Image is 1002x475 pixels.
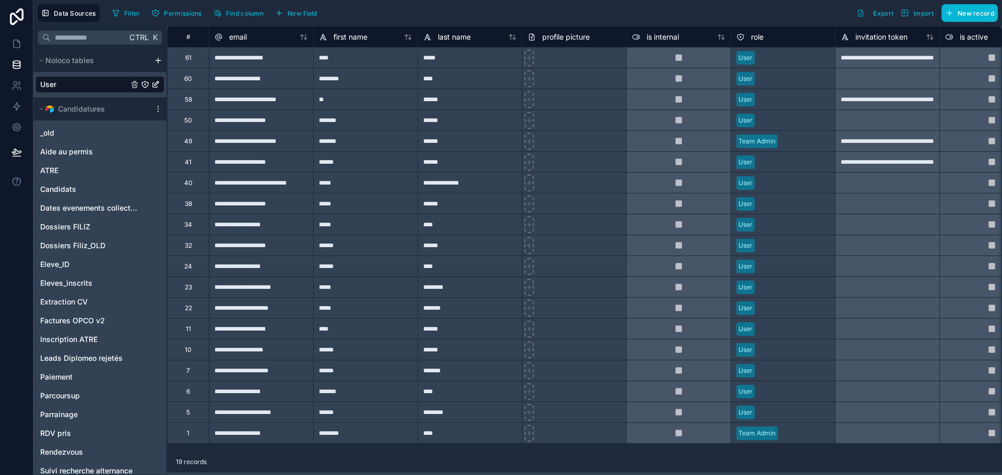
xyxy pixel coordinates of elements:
span: is active [960,32,988,42]
span: invitation token [855,32,908,42]
div: 6 [186,387,190,396]
div: 49 [184,137,192,145]
div: 60 [184,75,192,83]
div: 5 [186,408,190,417]
div: 11 [186,325,191,333]
div: User [738,387,753,396]
div: User [738,283,753,292]
div: Team Admin [738,137,776,146]
span: Ctrl [128,31,150,44]
button: New field [271,5,321,21]
div: User [738,366,753,375]
span: Find column [226,9,264,17]
div: 1 [187,429,189,437]
span: is internal [647,32,679,42]
div: 58 [185,95,192,104]
div: User [738,345,753,355]
button: Data Sources [38,4,100,22]
span: K [151,34,159,41]
div: 32 [185,241,192,250]
div: User [738,53,753,63]
div: 38 [185,200,192,208]
div: 10 [185,346,192,354]
div: 23 [185,283,192,291]
span: Export [873,9,893,17]
button: Export [853,4,897,22]
span: last name [438,32,471,42]
div: User [738,116,753,125]
div: # [175,33,201,41]
span: profile picture [542,32,590,42]
div: User [738,74,753,83]
div: User [738,324,753,334]
div: User [738,303,753,313]
div: 61 [185,54,192,62]
span: Data Sources [54,9,96,17]
button: New record [941,4,998,22]
a: Permissions [148,5,209,21]
div: Team Admin [738,429,776,438]
span: New field [288,9,317,17]
div: 22 [185,304,192,312]
span: 19 records [176,458,207,466]
span: role [751,32,764,42]
span: New record [958,9,994,17]
div: User [738,262,753,271]
div: 40 [184,179,193,187]
button: Permissions [148,5,205,21]
div: User [738,408,753,417]
div: User [738,241,753,250]
div: 24 [184,262,192,271]
a: New record [937,4,998,22]
div: 7 [186,367,190,375]
div: User [738,220,753,229]
button: Filter [108,5,144,21]
span: email [229,32,247,42]
button: Import [897,4,937,22]
span: Permissions [164,9,201,17]
div: 34 [184,221,192,229]
div: User [738,157,753,167]
div: 50 [184,116,192,125]
span: Filter [124,9,140,17]
div: 41 [185,158,192,166]
div: User [738,178,753,188]
span: first name [333,32,367,42]
div: User [738,95,753,104]
span: Import [913,9,934,17]
div: User [738,199,753,209]
button: Find column [210,5,267,21]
